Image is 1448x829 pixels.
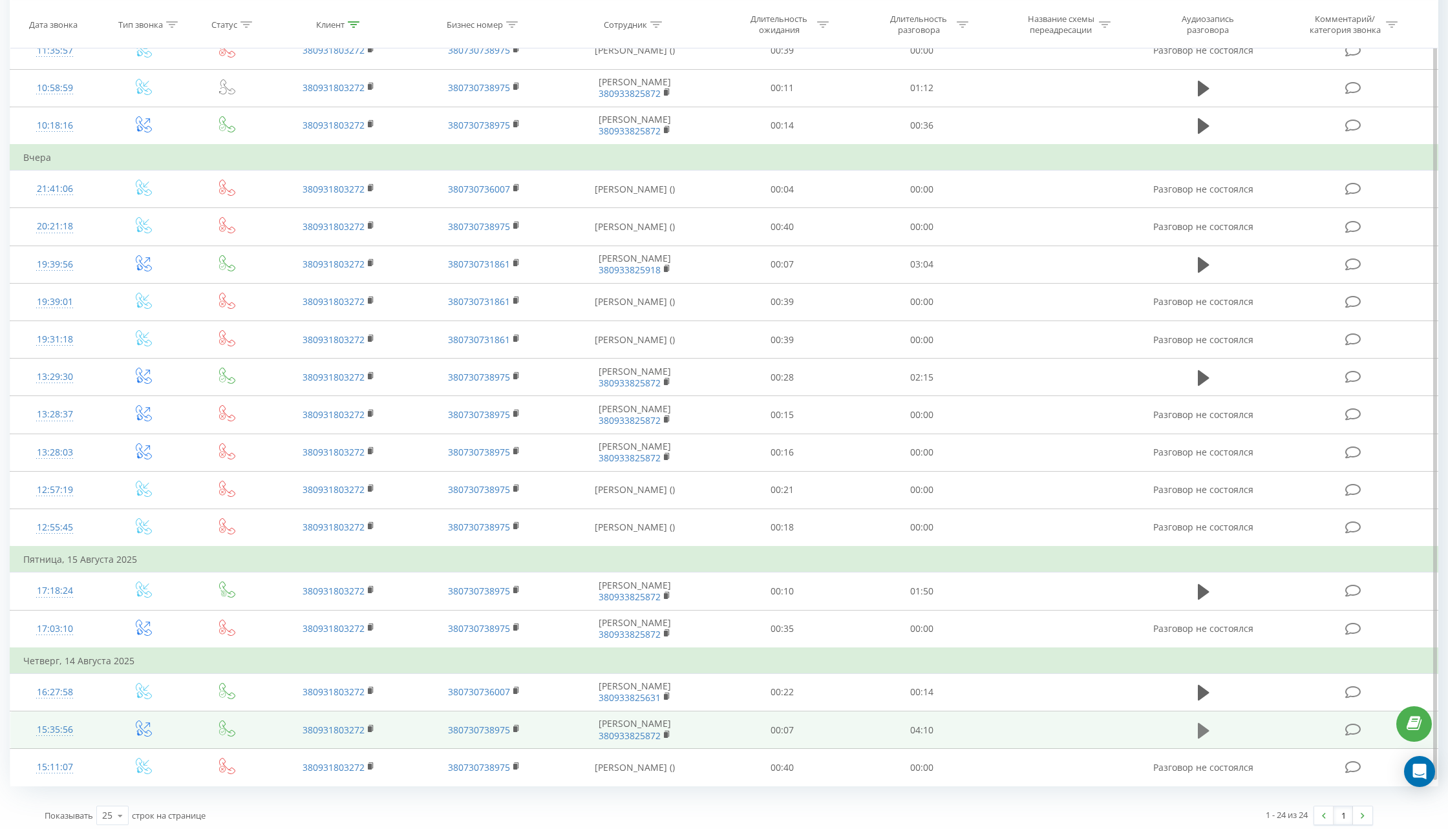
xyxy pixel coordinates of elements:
[303,333,365,346] a: 380931803272
[447,19,503,30] div: Бизнес номер
[712,359,852,396] td: 00:28
[1334,806,1353,824] a: 1
[599,691,661,704] a: 380933825631
[303,446,365,458] a: 380931803272
[23,113,87,138] div: 10:18:16
[303,585,365,597] a: 380931803272
[448,724,510,736] a: 380730738975
[303,761,365,773] a: 380931803272
[712,749,852,786] td: 00:40
[448,371,510,383] a: 380730738975
[557,509,713,547] td: [PERSON_NAME] ()
[23,477,87,503] div: 12:57:19
[23,515,87,540] div: 12:55:45
[448,408,510,421] a: 380730738975
[557,434,713,471] td: [PERSON_NAME]
[303,295,365,308] a: 380931803272
[1153,446,1253,458] span: Разговор не состоялся
[303,183,365,195] a: 380931803272
[712,396,852,434] td: 00:15
[712,321,852,359] td: 00:39
[852,107,992,145] td: 00:36
[852,434,992,471] td: 00:00
[852,396,992,434] td: 00:00
[712,32,852,69] td: 00:39
[1153,44,1253,56] span: Разговор не состоялся
[448,483,510,496] a: 380730738975
[557,171,713,208] td: [PERSON_NAME] ()
[557,246,713,283] td: [PERSON_NAME]
[599,87,661,100] a: 380933825872
[1153,483,1253,496] span: Разговор не состоялся
[599,377,661,389] a: 380933825872
[557,321,713,359] td: [PERSON_NAME] ()
[599,729,661,742] a: 380933825872
[557,711,713,749] td: [PERSON_NAME]
[1153,295,1253,308] span: Разговор не состоялся
[23,755,87,780] div: 15:11:07
[852,69,992,107] td: 01:12
[712,434,852,471] td: 00:16
[1153,183,1253,195] span: Разговор не состоялся
[557,107,713,145] td: [PERSON_NAME]
[303,371,365,383] a: 380931803272
[23,252,87,277] div: 19:39:56
[29,19,78,30] div: Дата звонка
[448,119,510,131] a: 380730738975
[448,183,510,195] a: 380730736007
[448,622,510,635] a: 380730738975
[712,283,852,320] td: 00:39
[303,119,365,131] a: 380931803272
[23,616,87,642] div: 17:03:10
[604,19,647,30] div: Сотрудник
[745,14,814,36] div: Длительность ожидания
[303,724,365,736] a: 380931803272
[23,402,87,427] div: 13:28:37
[557,69,713,107] td: [PERSON_NAME]
[1307,14,1383,36] div: Комментарий/категория звонка
[712,673,852,711] td: 00:22
[852,359,992,396] td: 02:15
[1153,333,1253,346] span: Разговор не состоялся
[1153,622,1253,635] span: Разговор не состоялся
[852,711,992,749] td: 04:10
[599,125,661,137] a: 380933825872
[557,471,713,509] td: [PERSON_NAME] ()
[23,176,87,202] div: 21:41:06
[448,521,510,533] a: 380730738975
[23,327,87,352] div: 19:31:18
[599,264,661,276] a: 380933825918
[599,414,661,426] a: 380933825872
[45,810,93,821] span: Показывать
[23,440,87,465] div: 13:28:03
[303,44,365,56] a: 380931803272
[23,364,87,390] div: 13:29:30
[23,717,87,742] div: 15:35:56
[557,283,713,320] td: [PERSON_NAME] ()
[303,483,365,496] a: 380931803272
[211,19,237,30] div: Статус
[10,648,1438,674] td: Четверг, 14 Августа 2025
[852,321,992,359] td: 00:00
[852,749,992,786] td: 00:00
[303,258,365,270] a: 380931803272
[303,521,365,533] a: 380931803272
[712,711,852,749] td: 00:07
[557,673,713,711] td: [PERSON_NAME]
[599,628,661,640] a: 380933825872
[712,69,852,107] td: 00:11
[448,585,510,597] a: 380730738975
[852,283,992,320] td: 00:00
[1153,761,1253,773] span: Разговор не состоялся
[448,258,510,270] a: 380730731861
[712,246,852,283] td: 00:07
[132,810,206,821] span: строк на странице
[23,214,87,239] div: 20:21:18
[884,14,953,36] div: Длительность разговора
[448,446,510,458] a: 380730738975
[557,32,713,69] td: [PERSON_NAME] ()
[712,572,852,610] td: 00:10
[448,81,510,94] a: 380730738975
[852,673,992,711] td: 00:14
[1153,521,1253,533] span: Разговор не состоялся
